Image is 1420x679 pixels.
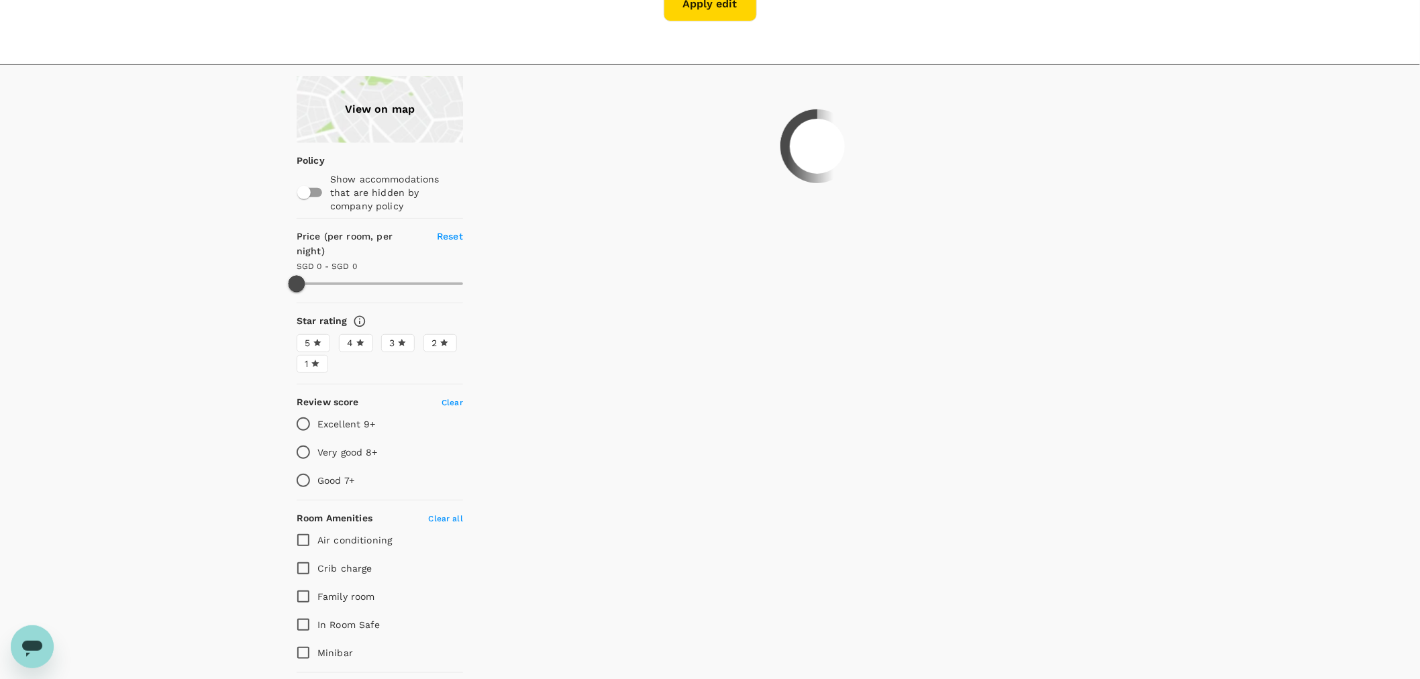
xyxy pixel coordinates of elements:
[317,591,375,602] span: Family room
[442,398,463,407] span: Clear
[317,446,378,459] p: Very good 8+
[297,314,348,329] h6: Star rating
[297,229,421,259] h6: Price (per room, per night)
[317,647,353,658] span: Minibar
[347,336,353,350] span: 4
[297,511,372,526] h6: Room Amenities
[11,625,54,668] iframe: Button to launch messaging window
[297,76,463,143] a: View on map
[317,417,376,431] p: Excellent 9+
[437,231,463,242] span: Reset
[330,172,462,213] p: Show accommodations that are hidden by company policy
[353,315,366,328] svg: Star ratings are awarded to properties to represent the quality of services, facilities, and amen...
[317,535,392,545] span: Air conditioning
[297,262,357,271] span: SGD 0 - SGD 0
[297,154,305,167] p: Policy
[305,336,310,350] span: 5
[317,474,354,487] p: Good 7+
[317,563,372,574] span: Crib charge
[389,336,395,350] span: 3
[305,357,308,371] span: 1
[429,514,463,523] span: Clear all
[432,336,437,350] span: 2
[317,619,381,630] span: In Room Safe
[297,395,359,410] h6: Review score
